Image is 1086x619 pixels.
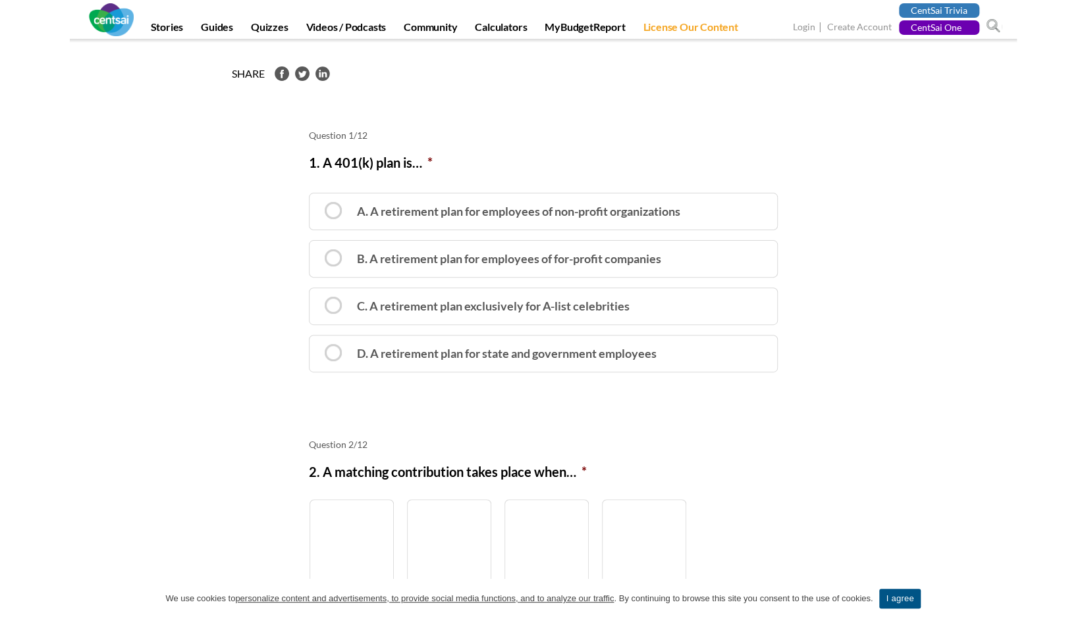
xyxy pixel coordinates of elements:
[817,20,825,35] span: |
[309,240,778,278] label: B. A retirement plan for employees of for-profit companies
[309,461,587,482] label: 2. A matching contribution takes place when…
[143,20,192,39] a: Stories
[635,20,746,39] a: License Our Content
[899,3,979,18] a: CentSai Trivia
[1063,592,1076,605] a: I agree
[232,66,265,82] label: SHARE
[309,438,778,451] li: Question 2/12
[243,20,296,39] a: Quizzes
[467,20,535,39] a: Calculators
[309,287,778,325] label: C. A retirement plan exclusively for A-list celebrities
[827,21,892,35] a: Create Account
[309,152,433,173] label: 1. A 401(k) plan is…
[309,335,778,372] label: D. A retirement plan for state and government employees
[89,3,134,36] img: CentSai
[235,593,614,603] u: personalize content and advertisements, to provide social media functions, and to analyze our tra...
[537,20,633,39] a: MyBudgetReport
[165,592,873,605] span: We use cookies to . By continuing to browse this site you consent to the use of cookies.
[193,20,241,39] a: Guides
[899,20,979,35] a: CentSai One
[298,20,394,39] a: Videos / Podcasts
[309,193,778,230] label: A. A retirement plan for employees of non-profit organizations
[793,21,815,35] a: Login
[396,20,465,39] a: Community
[879,589,920,608] a: I agree
[309,129,778,142] li: Question 1/12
